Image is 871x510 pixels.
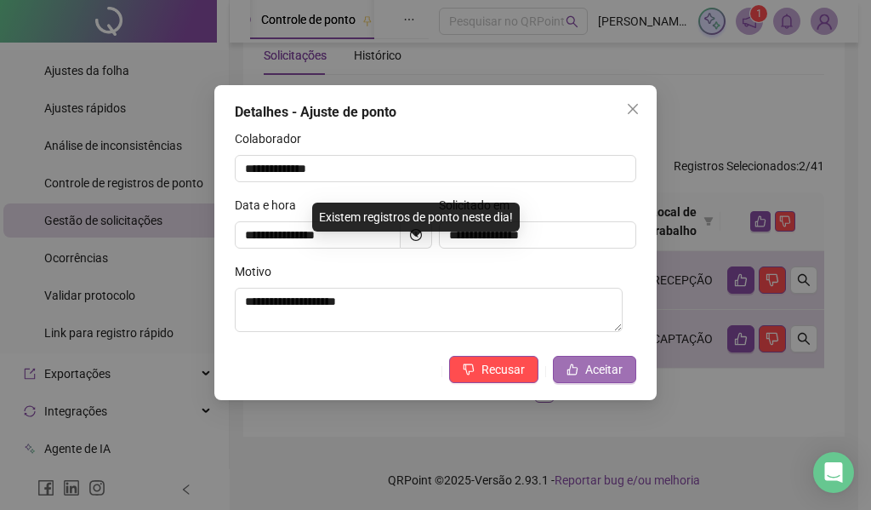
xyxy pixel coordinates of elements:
button: Recusar [449,356,538,383]
div: Open Intercom Messenger [813,452,854,493]
span: Recusar [481,360,525,379]
button: Close [619,95,646,123]
span: clock-circle [410,229,422,241]
span: Aceitar [585,360,623,379]
label: Colaborador [235,129,312,148]
div: Detalhes - Ajuste de ponto [235,102,636,123]
button: Aceitar [553,356,636,383]
div: Existem registros de ponto neste dia! [312,203,520,232]
label: Motivo [235,262,282,281]
span: like [566,364,578,375]
label: Solicitado em [439,196,521,215]
label: Data e hora [235,196,307,215]
span: close [626,102,640,116]
span: dislike [463,364,475,375]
